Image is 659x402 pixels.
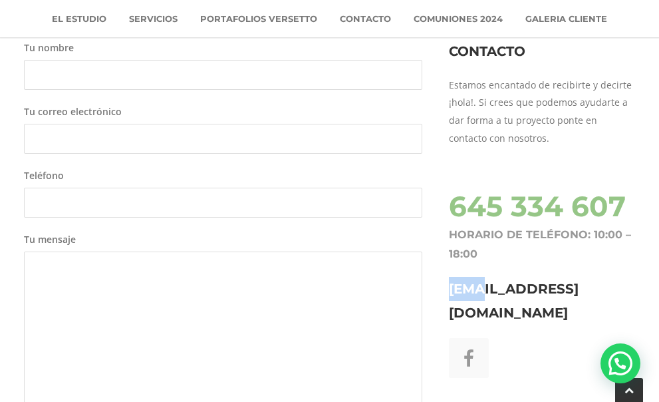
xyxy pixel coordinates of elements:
[24,167,423,218] label: Teléfono
[24,124,423,153] input: Tu correo electrónico
[449,277,635,325] h3: [EMAIL_ADDRESS][DOMAIN_NAME]
[449,226,635,264] div: Horario de teléfono: 10:00 – 18:00
[449,189,626,224] span: 645 334 607
[24,103,423,154] label: Tu correo electrónico
[24,39,423,90] label: Tu nombre
[24,188,423,217] input: Teléfono
[449,39,635,63] h2: Contacto
[449,77,635,147] p: Estamos encantado de recibirte y decirte ¡hola!. Si crees que podemos ayudarte a dar forma a tu p...
[24,60,423,89] input: Tu nombre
